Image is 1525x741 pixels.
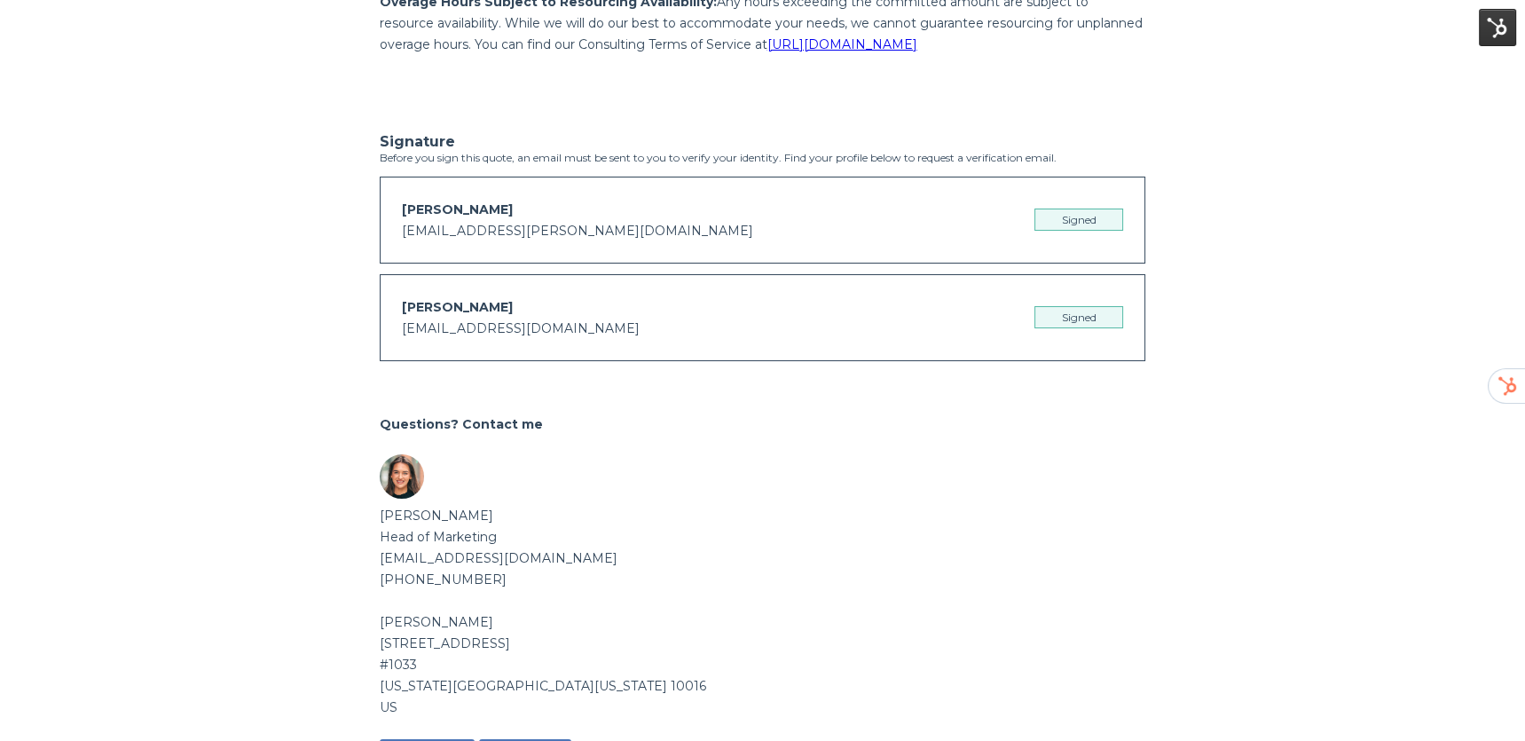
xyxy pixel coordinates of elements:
[402,223,753,239] span: [EMAIL_ADDRESS][PERSON_NAME][DOMAIN_NAME]
[380,675,1146,697] div: [US_STATE][GEOGRAPHIC_DATA][US_STATE] 10016
[1034,209,1123,231] div: Signed
[1479,9,1516,46] img: HubSpot Tools Menu Toggle
[380,697,1146,718] div: US
[380,454,424,499] img: Sender avatar
[380,414,1146,435] h2: Questions? Contact me
[380,133,1146,150] h3: Signature
[380,611,1146,633] div: [PERSON_NAME]
[402,201,513,217] span: [PERSON_NAME]
[380,526,1146,548] div: Head of Marketing
[1034,306,1123,328] div: Signed
[380,569,1146,590] div: [PHONE_NUMBER]
[380,133,1146,361] div: Before you sign this quote, an email must be sent to you to verify your identity. Find your profi...
[402,320,640,336] span: [EMAIL_ADDRESS][DOMAIN_NAME]
[402,299,513,315] span: [PERSON_NAME]
[380,548,1146,569] div: [EMAIL_ADDRESS][DOMAIN_NAME]
[380,654,1146,675] div: #1033
[380,508,493,524] b: [PERSON_NAME]
[380,633,1146,654] div: [STREET_ADDRESS]
[767,36,917,52] a: [URL][DOMAIN_NAME]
